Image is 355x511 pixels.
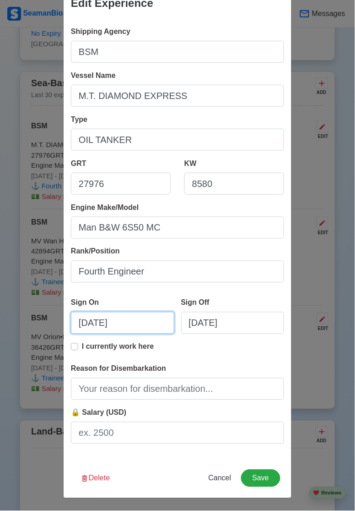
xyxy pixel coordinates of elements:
input: ex. 2500 [71,422,284,444]
div: Sign Off [181,297,213,308]
span: Shipping Agency [71,27,130,35]
input: Your reason for disembarkation... [71,378,284,400]
span: Vessel Name [71,71,116,79]
button: Save [241,470,280,487]
button: Delete [75,470,116,487]
input: Ex. Man B&W MC [71,217,284,239]
input: Ex: Third Officer or 3/OFF [71,261,284,283]
input: 8000 [184,173,284,195]
span: Reason for Disembarkation [71,365,166,373]
span: Rank/Position [71,247,120,255]
input: Ex: Dolce Vita [71,85,284,107]
input: 33922 [71,173,171,195]
span: Cancel [209,474,231,482]
button: Cancel [203,470,237,487]
input: Ex: Global Gateway [71,41,284,63]
span: KW [184,159,197,167]
span: Engine Make/Model [71,203,139,211]
span: Type [71,115,87,123]
span: 🔒 Salary (USD) [71,409,126,417]
div: Sign On [71,297,102,308]
span: GRT [71,159,86,167]
input: Bulk, Container, etc. [71,129,284,151]
p: I currently work here [82,341,154,352]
